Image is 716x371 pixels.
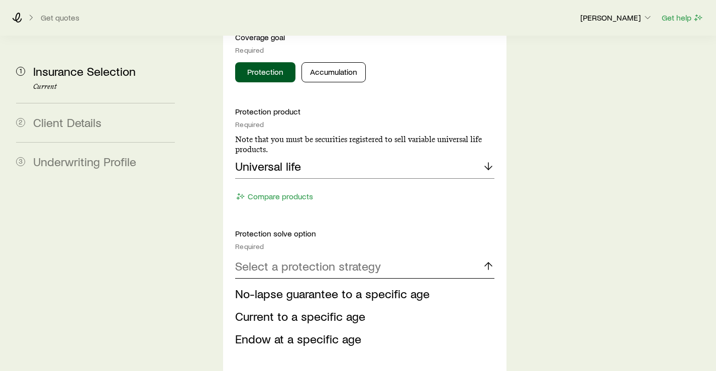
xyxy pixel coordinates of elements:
div: Required [235,120,494,129]
button: Get help [661,12,704,24]
span: Underwriting Profile [33,154,136,169]
p: Universal life [235,159,301,173]
button: [PERSON_NAME] [580,12,653,24]
p: [PERSON_NAME] [580,13,653,23]
p: Current [33,83,175,91]
button: Compare products [235,191,314,202]
span: 1 [16,67,25,76]
button: Protection [235,62,295,82]
div: Required [235,242,494,251]
span: Current to a specific age [235,309,365,323]
span: No-lapse guarantee to a specific age [235,286,430,301]
span: 2 [16,118,25,127]
p: Protection solve option [235,228,494,238]
button: Get quotes [40,13,80,23]
span: Endow at a specific age [235,331,361,346]
li: No-lapse guarantee to a specific age [235,283,488,305]
span: Client Details [33,115,101,130]
p: Protection product [235,106,494,116]
p: Select a protection strategy [235,259,381,273]
p: Note that you must be securities registered to sell variable universal life products. [235,135,494,155]
span: Insurance Selection [33,64,136,78]
p: Coverage goal [235,32,494,42]
li: Endow at a specific age [235,328,488,350]
button: Accumulation [301,62,366,82]
div: Required [235,46,494,54]
li: Current to a specific age [235,305,488,328]
span: 3 [16,157,25,166]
